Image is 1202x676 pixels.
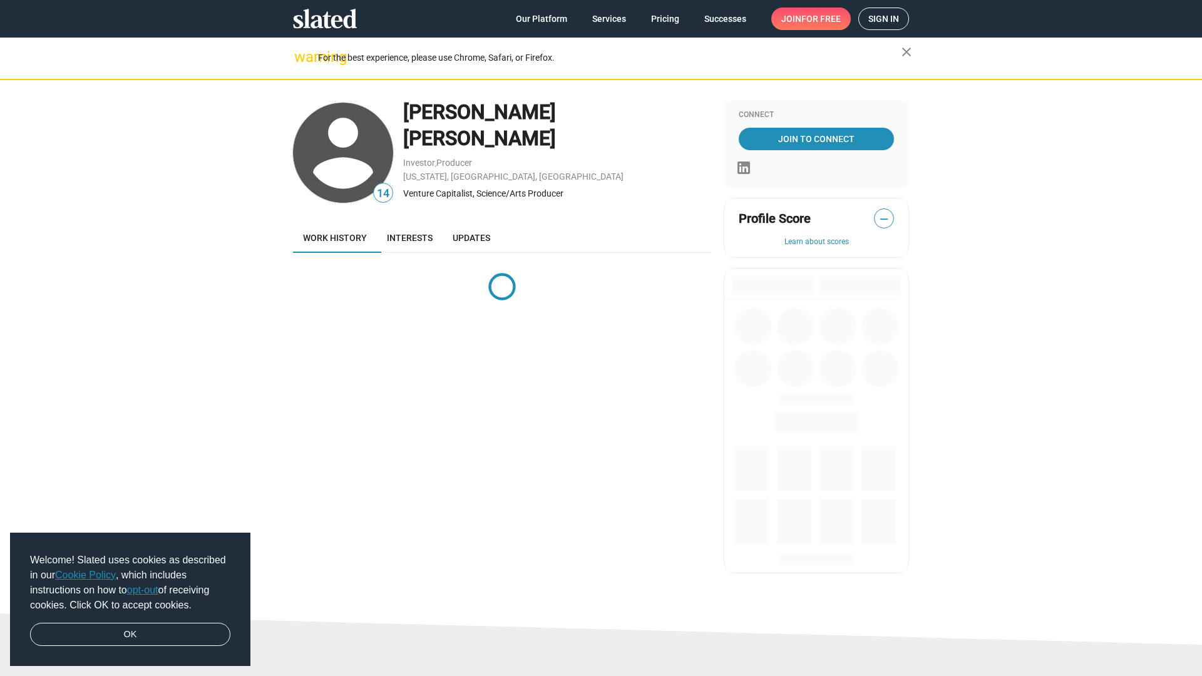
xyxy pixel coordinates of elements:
span: — [875,211,893,227]
a: dismiss cookie message [30,623,230,647]
span: Updates [453,233,490,243]
a: Our Platform [506,8,577,30]
span: Services [592,8,626,30]
span: Welcome! Slated uses cookies as described in our , which includes instructions on how to of recei... [30,553,230,613]
mat-icon: warning [294,49,309,64]
a: Interests [377,223,443,253]
div: Connect [739,110,894,120]
span: Successes [704,8,746,30]
a: Investor [403,158,435,168]
span: Join To Connect [741,128,891,150]
a: Joinfor free [771,8,851,30]
a: Pricing [641,8,689,30]
a: Sign in [858,8,909,30]
span: Interests [387,233,433,243]
span: for free [801,8,841,30]
a: Producer [436,158,472,168]
span: 14 [374,185,393,202]
a: Updates [443,223,500,253]
mat-icon: close [899,44,914,59]
span: Our Platform [516,8,567,30]
div: For the best experience, please use Chrome, Safari, or Firefox. [318,49,902,66]
button: Learn about scores [739,237,894,247]
a: Cookie Policy [55,570,116,580]
a: [US_STATE], [GEOGRAPHIC_DATA], [GEOGRAPHIC_DATA] [403,172,624,182]
span: Join [781,8,841,30]
span: Pricing [651,8,679,30]
span: Work history [303,233,367,243]
a: Services [582,8,636,30]
a: opt-out [127,585,158,595]
span: Sign in [868,8,899,29]
div: cookieconsent [10,533,250,667]
span: Profile Score [739,210,811,227]
a: Work history [293,223,377,253]
a: Join To Connect [739,128,894,150]
a: Successes [694,8,756,30]
div: [PERSON_NAME] [PERSON_NAME] [403,99,711,152]
div: Venture Capitalist, Science/Arts Producer [403,188,711,200]
span: , [435,160,436,167]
